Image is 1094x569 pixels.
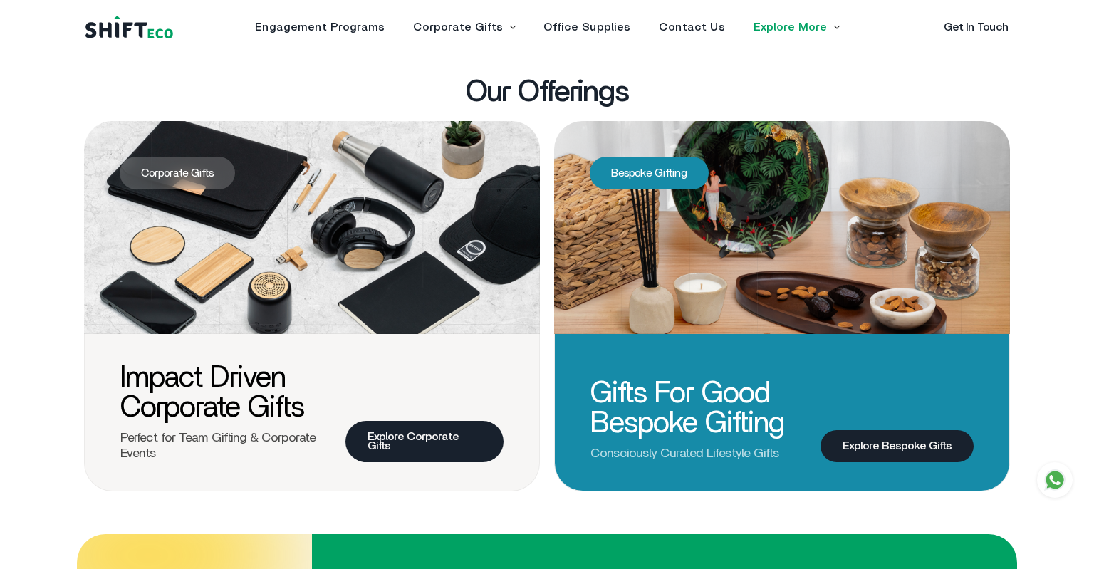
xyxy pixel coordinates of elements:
a: Explore Bespoke Gifts [820,430,974,462]
p: Consciously Curated Lifestyle Gifts [590,447,820,462]
p: Perfect for Team Gifting & Corporate Events [120,431,345,461]
a: Contact Us [659,21,725,33]
a: Explore Corporate Gifts [345,421,504,462]
a: Corporate Gifts [413,21,503,33]
a: Get In Touch [944,21,1009,33]
a: Explore More [754,21,827,33]
h3: Our Offerings [466,77,628,107]
img: corporate_gift.png [84,121,540,334]
h3: Impact Driven Corporate Gifts [120,362,323,422]
h3: Gifts for Good Bespoke Gifting [590,378,798,438]
span: Corporate Gifts [120,157,235,189]
a: Office Supplies [543,21,630,33]
a: Engagement Programs [255,21,385,33]
span: Bespoke Gifting [590,157,709,189]
img: bespoke_gift.png [554,121,1010,334]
